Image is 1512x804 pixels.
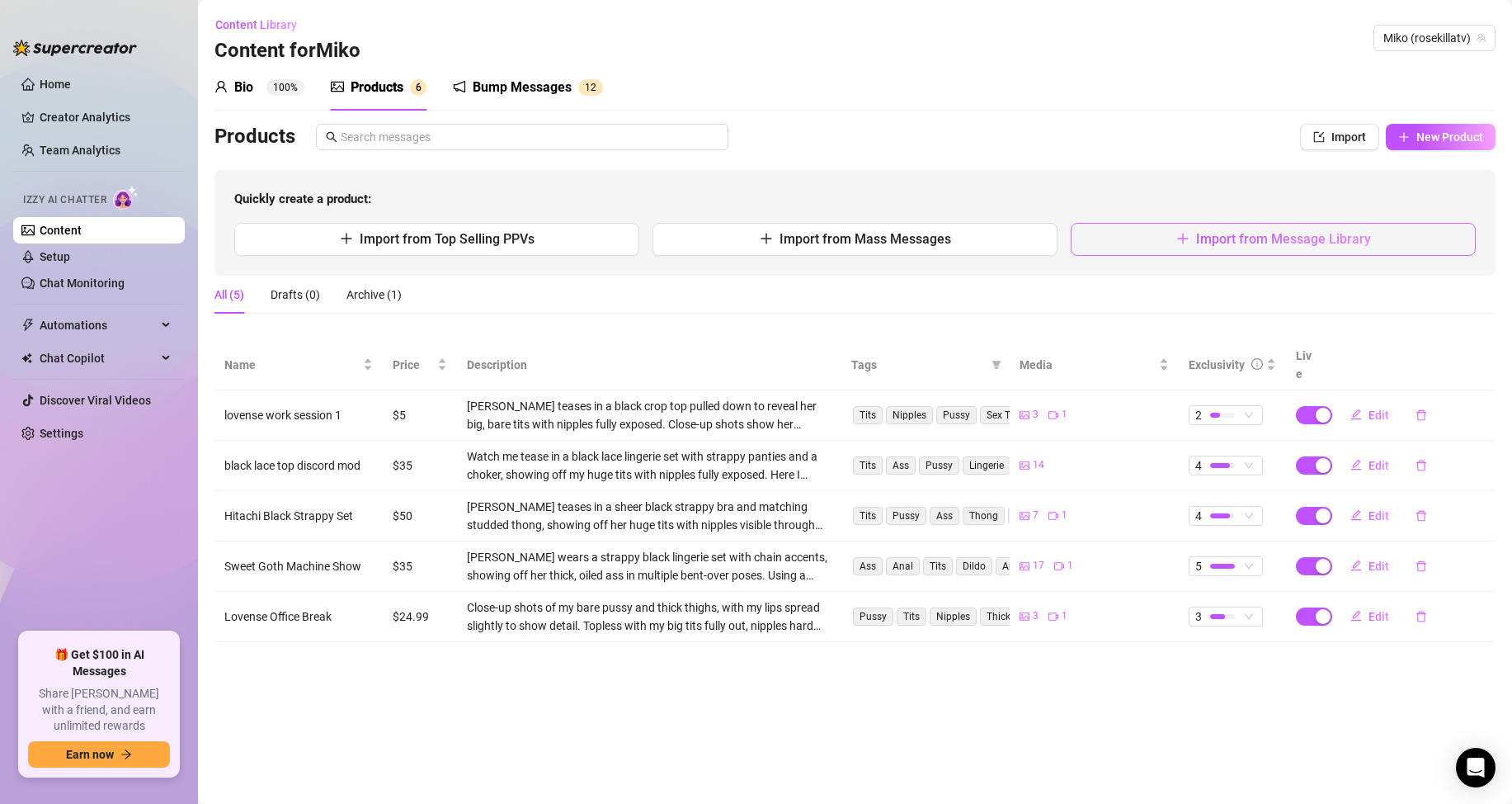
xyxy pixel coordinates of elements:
[1337,452,1402,479] button: Edit
[936,406,977,424] span: Pussy
[923,557,953,575] span: Tits
[1189,356,1245,374] div: Exclusivity
[1033,457,1044,473] span: 14
[40,345,157,371] span: Chat Copilot
[1020,356,1155,374] span: Media
[467,548,831,584] div: [PERSON_NAME] wears a strappy black lingerie set with chain accents, showing off her thick, oiled...
[996,557,1059,575] span: Anal Beads
[963,456,1010,475] span: Lingerie
[120,749,132,760] span: arrow-right
[1020,461,1029,471] span: picture
[21,319,35,332] span: thunderbolt
[1337,402,1402,428] button: Edit
[1033,608,1039,624] span: 3
[416,82,422,93] span: 6
[1195,406,1202,424] span: 2
[1048,410,1058,420] span: video-camera
[1071,223,1476,256] button: Import from Message Library
[841,340,1010,390] th: Tags
[214,340,383,390] th: Name
[215,18,297,31] span: Content Library
[1350,409,1362,420] span: edit
[1033,558,1044,574] span: 17
[346,286,402,304] div: Archive (1)
[1048,511,1058,521] span: video-camera
[1062,407,1067,423] span: 1
[1195,507,1202,525] span: 4
[393,356,434,374] span: Price
[760,232,773,245] span: plus
[40,394,151,407] a: Discover Viral Videos
[467,447,831,484] div: Watch me tease in a black lace lingerie set with strappy panties and a choker, showing off my hug...
[214,390,383,441] td: lovense work session 1
[467,397,831,433] div: [PERSON_NAME] teases in a black crop top pulled down to reveal her big, bare tits with nipples fu...
[360,231,535,247] span: Import from Top Selling PPVs
[1415,611,1427,622] span: delete
[1350,560,1362,571] span: edit
[40,312,157,338] span: Automations
[1067,558,1073,574] span: 1
[40,144,120,157] a: Team Analytics
[897,608,926,626] span: Tits
[886,557,920,575] span: Anal
[1286,340,1327,390] th: Live
[1415,510,1427,522] span: delete
[1033,508,1039,523] span: 7
[1195,608,1202,626] span: 3
[1350,509,1362,521] span: edit
[1398,131,1410,143] span: plus
[214,592,383,642] td: Lovense Office Break
[383,390,457,441] td: $5
[340,232,353,245] span: plus
[1368,560,1389,573] span: Edit
[214,124,295,150] h3: Products
[326,131,337,143] span: search
[1416,130,1483,144] span: New Product
[1062,608,1067,624] span: 1
[1368,409,1389,422] span: Edit
[886,406,933,424] span: Nipples
[383,441,457,491] td: $35
[1313,131,1325,143] span: import
[1062,508,1067,523] span: 1
[40,104,172,130] a: Creator Analytics
[224,356,360,374] span: Name
[214,38,360,64] h3: Content for Miko
[383,340,457,390] th: Price
[467,498,831,534] div: [PERSON_NAME] teases in a sheer black strappy bra and matching studded thong, showing off her hug...
[919,456,959,475] span: Pussy
[410,79,426,96] sup: 6
[1368,459,1389,472] span: Edit
[214,441,383,491] td: black lace top discord mod
[13,40,137,56] img: logo-BBDzfeDw.svg
[1020,410,1029,420] span: picture
[853,406,883,424] span: Tits
[578,79,603,96] sup: 12
[214,286,244,304] div: All (5)
[1415,460,1427,471] span: delete
[331,80,344,93] span: picture
[1386,124,1496,150] button: New Product
[1402,603,1440,630] button: delete
[1020,561,1029,571] span: picture
[214,542,383,592] td: Sweet Goth Machine Show
[1415,560,1427,572] span: delete
[40,250,70,263] a: Setup
[28,647,170,679] span: 🎁 Get $100 in AI Messages
[1402,452,1440,479] button: delete
[1402,553,1440,579] button: delete
[1196,231,1371,247] span: Import from Message Library
[1350,459,1362,471] span: edit
[351,78,403,97] div: Products
[780,231,951,247] span: Import from Mass Messages
[1033,407,1039,423] span: 3
[930,608,977,626] span: Nipples
[40,427,83,440] a: Settings
[886,456,916,475] span: Ass
[1368,610,1389,623] span: Edit
[234,78,253,97] div: Bio
[1195,456,1202,475] span: 4
[453,80,466,93] span: notification
[1010,340,1178,390] th: Media
[853,507,883,525] span: Tits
